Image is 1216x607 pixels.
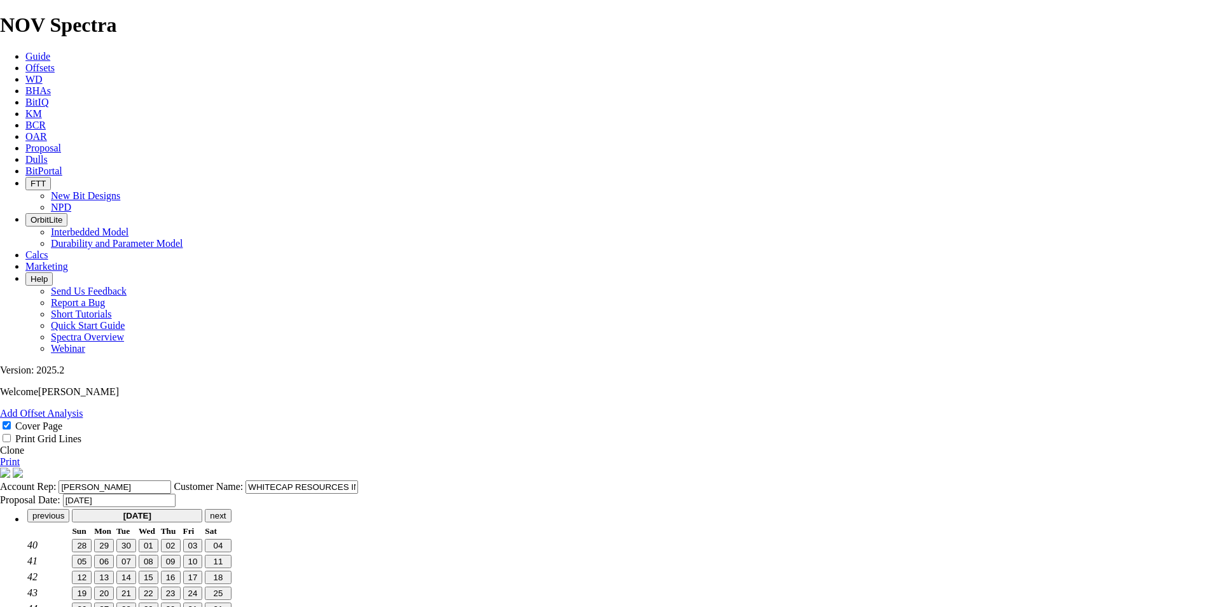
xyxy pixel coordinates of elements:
button: 05 [72,555,92,568]
em: 42 [27,571,38,582]
button: 22 [139,587,158,600]
span: 11 [214,557,223,566]
a: BCR [25,120,46,130]
button: next [205,509,231,522]
button: 29 [94,539,114,552]
span: 14 [121,573,131,582]
span: 29 [99,541,109,550]
span: 15 [144,573,153,582]
a: Quick Start Guide [51,320,125,331]
a: Report a Bug [51,297,105,308]
span: 06 [99,557,109,566]
a: Calcs [25,249,48,260]
a: BitPortal [25,165,62,176]
small: Sunday [72,526,86,536]
a: Short Tutorials [51,309,112,319]
span: 03 [188,541,198,550]
a: Dulls [25,154,48,165]
span: 04 [214,541,223,550]
em: 43 [27,587,38,598]
a: Webinar [51,343,85,354]
a: WD [25,74,43,85]
label: Customer Name: [174,481,243,492]
span: 12 [77,573,86,582]
button: 04 [205,539,231,552]
button: Help [25,272,53,286]
button: 15 [139,571,158,584]
button: 07 [116,555,136,568]
span: 20 [99,589,109,598]
span: 25 [214,589,223,598]
small: Thursday [161,526,176,536]
span: OAR [25,131,47,142]
button: 12 [72,571,92,584]
em: 40 [27,540,38,550]
button: 25 [205,587,231,600]
button: 03 [183,539,203,552]
small: Saturday [205,526,217,536]
button: 21 [116,587,136,600]
button: 28 [72,539,92,552]
button: 14 [116,571,136,584]
a: Marketing [25,261,68,272]
em: 41 [27,555,38,566]
span: Offsets [25,62,55,73]
small: Monday [94,526,111,536]
button: 24 [183,587,203,600]
a: Spectra Overview [51,331,124,342]
span: next [210,511,226,520]
a: NPD [51,202,71,213]
button: 30 [116,539,136,552]
a: New Bit Designs [51,190,120,201]
span: OrbitLite [31,215,62,225]
small: Wednesday [139,526,155,536]
span: Help [31,274,48,284]
small: Tuesday [116,526,130,536]
span: 01 [144,541,153,550]
a: BHAs [25,85,51,96]
span: 19 [77,589,86,598]
a: Durability and Parameter Model [51,238,183,249]
a: Guide [25,51,50,62]
span: FTT [31,179,46,188]
img: cover-graphic.e5199e77.png [13,468,23,478]
button: OrbitLite [25,213,67,227]
span: 10 [188,557,198,566]
button: 10 [183,555,203,568]
button: 23 [161,587,181,600]
button: 11 [205,555,231,568]
a: Proposal [25,143,61,153]
span: 18 [214,573,223,582]
button: 13 [94,571,114,584]
button: 01 [139,539,158,552]
button: 08 [139,555,158,568]
span: 16 [166,573,176,582]
a: Interbedded Model [51,227,128,237]
span: 22 [144,589,153,598]
span: 30 [121,541,131,550]
small: Friday [183,526,195,536]
span: 02 [166,541,176,550]
button: 06 [94,555,114,568]
a: BitIQ [25,97,48,108]
span: 23 [166,589,176,598]
button: 02 [161,539,181,552]
span: 08 [144,557,153,566]
span: 13 [99,573,109,582]
span: [PERSON_NAME] [38,386,119,397]
span: KM [25,108,42,119]
span: 09 [166,557,176,566]
button: 17 [183,571,203,584]
strong: [DATE] [123,511,151,520]
label: Print Grid Lines [15,433,81,444]
span: 17 [188,573,198,582]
